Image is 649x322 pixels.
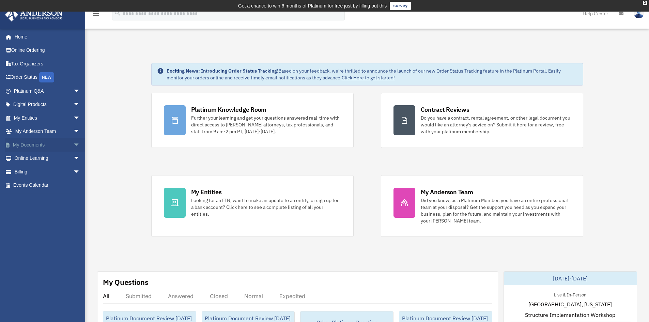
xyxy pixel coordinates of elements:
i: search [114,9,121,17]
a: Online Ordering [5,44,90,57]
div: Based on your feedback, we're thrilled to announce the launch of our new Order Status Tracking fe... [167,67,577,81]
a: menu [92,12,100,18]
a: Billingarrow_drop_down [5,165,90,179]
a: My Anderson Team Did you know, as a Platinum Member, you have an entire professional team at your... [381,175,583,237]
div: NEW [39,72,54,82]
span: Structure Implementation Workshop [525,311,615,319]
div: Live & In-Person [548,291,592,298]
div: Closed [210,293,228,300]
div: My Questions [103,277,149,287]
div: Normal [244,293,263,300]
a: survey [390,2,411,10]
a: Home [5,30,87,44]
div: Do you have a contract, rental agreement, or other legal document you would like an attorney's ad... [421,114,571,135]
span: arrow_drop_down [73,84,87,98]
span: arrow_drop_down [73,125,87,139]
div: [DATE]-[DATE] [504,272,637,285]
span: arrow_drop_down [73,152,87,166]
a: Platinum Q&Aarrow_drop_down [5,84,90,98]
div: Answered [168,293,194,300]
div: Further your learning and get your questions answered real-time with direct access to [PERSON_NAM... [191,114,341,135]
a: Order StatusNEW [5,71,90,85]
a: My Anderson Teamarrow_drop_down [5,125,90,138]
a: Click Here to get started! [342,75,395,81]
div: My Entities [191,188,222,196]
div: Submitted [126,293,152,300]
a: Contract Reviews Do you have a contract, rental agreement, or other legal document you would like... [381,93,583,148]
span: arrow_drop_down [73,138,87,152]
div: Get a chance to win 6 months of Platinum for free just by filling out this [238,2,387,10]
div: All [103,293,109,300]
a: Online Learningarrow_drop_down [5,152,90,165]
a: My Entitiesarrow_drop_down [5,111,90,125]
span: arrow_drop_down [73,165,87,179]
i: menu [92,10,100,18]
a: Tax Organizers [5,57,90,71]
div: close [643,1,647,5]
strong: Exciting News: Introducing Order Status Tracking! [167,68,278,74]
a: My Documentsarrow_drop_down [5,138,90,152]
span: arrow_drop_down [73,98,87,112]
div: Looking for an EIN, want to make an update to an entity, or sign up for a bank account? Click her... [191,197,341,217]
img: User Pic [634,9,644,18]
img: Anderson Advisors Platinum Portal [3,8,65,21]
div: Did you know, as a Platinum Member, you have an entire professional team at your disposal? Get th... [421,197,571,224]
a: Platinum Knowledge Room Further your learning and get your questions answered real-time with dire... [151,93,354,148]
div: Contract Reviews [421,105,469,114]
div: Platinum Knowledge Room [191,105,267,114]
a: My Entities Looking for an EIN, want to make an update to an entity, or sign up for a bank accoun... [151,175,354,237]
a: Digital Productsarrow_drop_down [5,98,90,111]
a: Events Calendar [5,179,90,192]
span: [GEOGRAPHIC_DATA], [US_STATE] [528,300,612,308]
span: arrow_drop_down [73,111,87,125]
div: Expedited [279,293,305,300]
div: My Anderson Team [421,188,473,196]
